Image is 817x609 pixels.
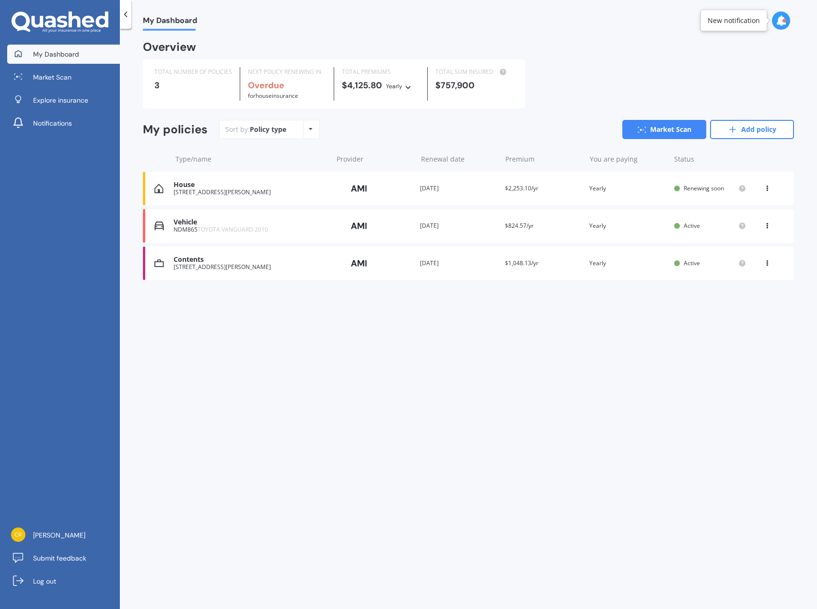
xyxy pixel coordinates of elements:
[505,154,582,164] div: Premium
[590,154,666,164] div: You are paying
[589,221,666,231] div: Yearly
[143,16,197,29] span: My Dashboard
[420,258,497,268] div: [DATE]
[335,254,383,272] img: AMI
[248,92,298,100] span: for House insurance
[154,184,163,193] img: House
[420,221,497,231] div: [DATE]
[421,154,498,164] div: Renewal date
[342,67,420,77] div: TOTAL PREMIUMS
[589,258,666,268] div: Yearly
[250,125,286,134] div: Policy type
[674,154,746,164] div: Status
[622,120,706,139] a: Market Scan
[33,576,56,586] span: Log out
[589,184,666,193] div: Yearly
[337,154,413,164] div: Provider
[154,258,164,268] img: Contents
[684,184,724,192] span: Renewing soon
[154,81,232,90] div: 3
[175,154,329,164] div: Type/name
[505,259,538,267] span: $1,048.13/yr
[154,221,164,231] img: Vehicle
[505,184,538,192] span: $2,253.10/yr
[7,549,120,568] a: Submit feedback
[174,181,327,189] div: House
[342,81,420,91] div: $4,125.80
[708,16,760,25] div: New notification
[7,114,120,133] a: Notifications
[248,80,284,91] b: Overdue
[143,42,196,52] div: Overview
[11,527,25,542] img: 56de81fa24b3e5dda89ce6b029cc242f
[33,118,72,128] span: Notifications
[7,91,120,110] a: Explore insurance
[33,553,86,563] span: Submit feedback
[154,67,232,77] div: TOTAL NUMBER OF POLICIES
[143,123,208,137] div: My policies
[33,530,85,540] span: [PERSON_NAME]
[225,125,286,134] div: Sort by:
[33,72,71,82] span: Market Scan
[7,572,120,591] a: Log out
[7,68,120,87] a: Market Scan
[335,179,383,198] img: AMI
[174,189,327,196] div: [STREET_ADDRESS][PERSON_NAME]
[198,225,268,234] span: TOYOTA VANGUARD 2010
[7,526,120,545] a: [PERSON_NAME]
[435,81,513,90] div: $757,900
[248,67,326,77] div: NEXT POLICY RENEWING IN
[7,45,120,64] a: My Dashboard
[33,49,79,59] span: My Dashboard
[386,82,402,91] div: Yearly
[710,120,794,139] a: Add policy
[174,264,327,270] div: [STREET_ADDRESS][PERSON_NAME]
[33,95,88,105] span: Explore insurance
[174,218,327,226] div: Vehicle
[505,222,534,230] span: $824.57/yr
[420,184,497,193] div: [DATE]
[335,217,383,235] img: AMI
[174,256,327,264] div: Contents
[174,226,327,233] div: NDM865
[435,67,513,77] div: TOTAL SUM INSURED
[684,222,700,230] span: Active
[684,259,700,267] span: Active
